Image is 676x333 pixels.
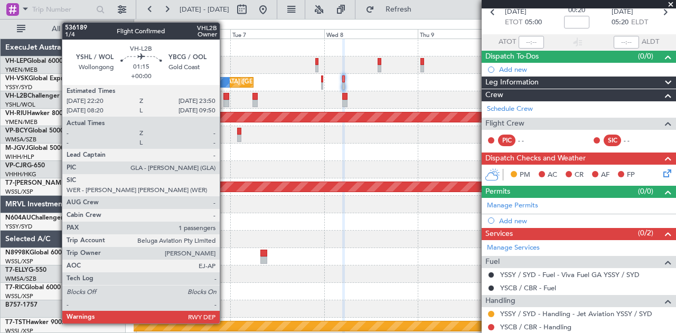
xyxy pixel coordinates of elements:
[5,267,29,273] span: T7-ELLY
[12,21,115,37] button: All Aircraft
[5,284,25,291] span: T7-RIC
[487,104,533,115] a: Schedule Crew
[180,5,229,14] span: [DATE] - [DATE]
[5,319,26,326] span: T7-TST
[5,66,37,74] a: YMEN/MEB
[5,75,87,82] a: VH-VSKGlobal Express XRS
[500,270,640,279] a: YSSY / SYD - Fuel - Viva Fuel GA YSSY / SYD
[5,250,30,256] span: N8998K
[324,29,418,39] div: Wed 8
[485,77,539,89] span: Leg Information
[485,228,513,240] span: Services
[638,186,653,197] span: (0/0)
[601,170,609,180] span: AF
[612,7,633,17] span: [DATE]
[485,51,539,63] span: Dispatch To-Dos
[5,93,27,99] span: VH-L2B
[5,170,36,178] a: VHHH/HKG
[485,153,586,165] span: Dispatch Checks and Weather
[5,145,29,151] span: M-JGVJ
[5,275,36,283] a: WMSA/SZB
[5,188,33,196] a: WSSL/XSP
[5,75,29,82] span: VH-VSK
[500,283,556,292] a: YSCB / CBR - Fuel
[5,180,67,186] span: T7-[PERSON_NAME]
[5,58,27,64] span: VH-LEP
[520,170,530,180] span: PM
[518,136,542,145] div: - -
[5,215,77,221] a: N604AUChallenger 604
[499,65,671,74] div: Add new
[5,83,32,91] a: YSSY/SYD
[519,36,544,49] input: --:--
[5,110,27,117] span: VH-RIU
[418,29,512,39] div: Thu 9
[5,136,36,144] a: WMSA/SZB
[500,309,652,318] a: YSSY / SYD - Handling - Jet Aviation YSSY / SYD
[612,17,628,28] span: 05:20
[5,223,32,231] a: YSSY/SYD
[230,29,324,39] div: Tue 7
[638,227,653,239] span: (0/2)
[32,2,93,17] input: Trip Number
[5,101,35,109] a: YSHL/WOL
[525,17,542,28] span: 05:00
[5,302,26,308] span: B757-1
[487,201,538,211] a: Manage Permits
[638,51,653,62] span: (0/0)
[498,135,515,146] div: PIC
[485,118,524,130] span: Flight Crew
[5,180,102,186] a: T7-[PERSON_NAME]Global 7500
[624,136,647,145] div: - -
[485,295,515,307] span: Handling
[136,29,230,39] div: Mon 6
[5,292,33,300] a: WSSL/XSP
[642,37,659,47] span: ALDT
[5,215,31,221] span: N604AU
[5,284,61,291] a: T7-RICGlobal 6000
[548,170,557,180] span: AC
[5,118,37,126] a: YMEN/MEB
[5,93,73,99] a: VH-L2BChallenger 604
[5,319,70,326] a: T7-TSTHawker 900XP
[5,163,27,169] span: VP-CJR
[5,258,33,265] a: WSSL/XSP
[5,58,63,64] a: VH-LEPGlobal 6000
[575,170,584,180] span: CR
[485,89,503,101] span: Crew
[499,216,671,225] div: Add new
[604,135,621,146] div: SIC
[485,186,510,198] span: Permits
[5,267,46,273] a: T7-ELLYG-550
[5,250,65,256] a: N8998KGlobal 6000
[5,302,37,308] a: B757-1757
[568,5,585,16] span: 00:20
[136,21,154,30] div: [DATE]
[5,153,34,161] a: WIHH/HLP
[499,37,516,47] span: ATOT
[627,170,635,180] span: FP
[485,256,500,268] span: Fuel
[361,1,424,18] button: Refresh
[5,128,28,134] span: VP-BCY
[377,6,421,13] span: Refresh
[505,17,522,28] span: ETOT
[5,128,64,134] a: VP-BCYGlobal 5000
[631,17,648,28] span: ELDT
[5,145,64,151] a: M-JGVJGlobal 5000
[5,163,45,169] a: VP-CJRG-650
[27,25,111,33] span: All Aircraft
[5,110,71,117] a: VH-RIUHawker 800XP
[505,7,527,17] span: [DATE]
[500,322,571,331] a: YSCB / CBR - Handling
[487,243,540,253] a: Manage Services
